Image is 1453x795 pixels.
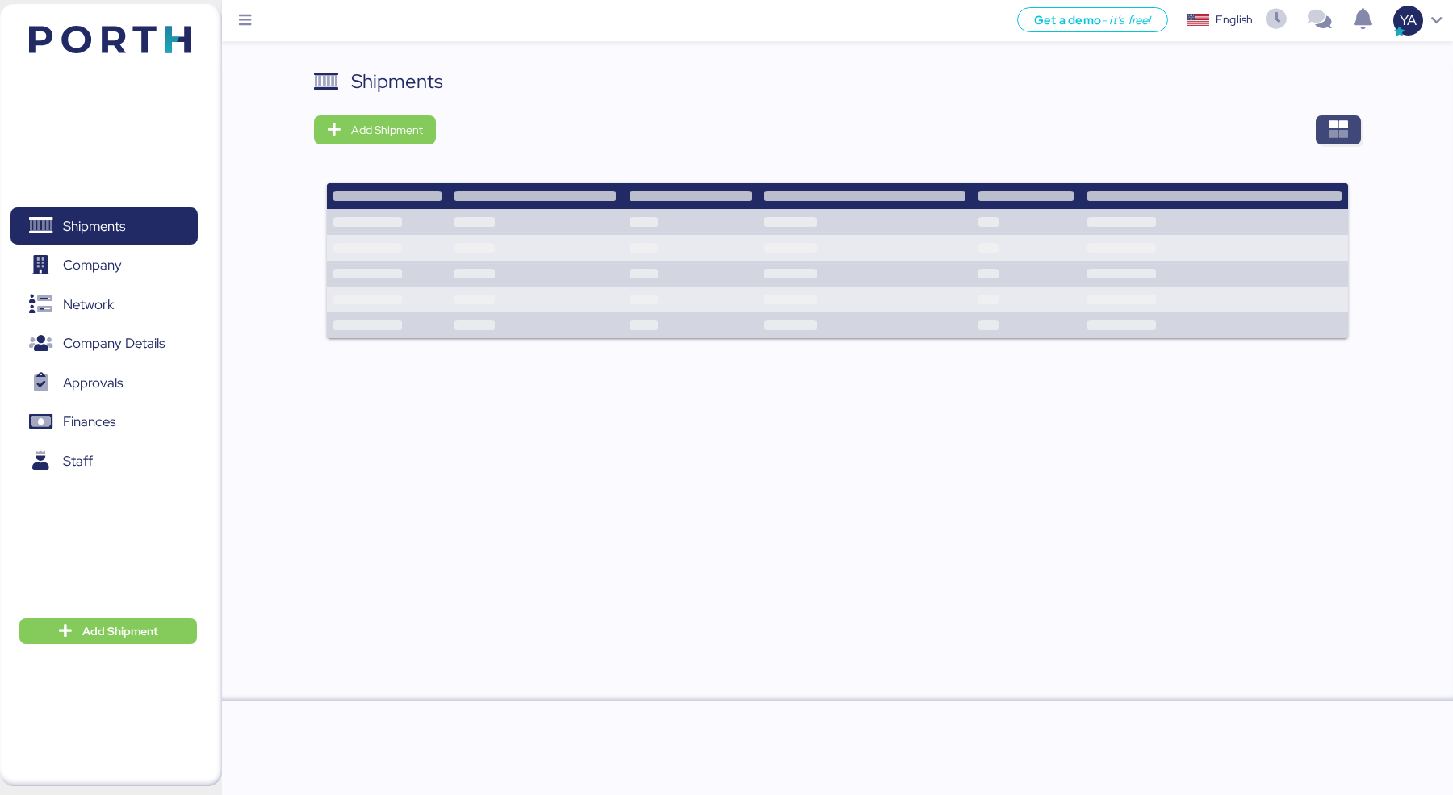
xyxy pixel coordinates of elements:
a: Shipments [10,207,198,245]
button: Add Shipment [314,115,436,144]
span: Staff [63,450,93,473]
a: Finances [10,404,198,441]
span: Network [63,293,114,316]
div: English [1216,11,1253,28]
span: Company Details [63,332,165,355]
a: Staff [10,442,198,479]
a: Network [10,286,198,323]
a: Company [10,247,198,284]
div: Shipments [351,67,443,96]
button: Menu [232,7,259,35]
span: Shipments [63,215,125,238]
button: Add Shipment [19,618,197,644]
span: Finances [63,410,115,433]
span: Company [63,253,122,277]
a: Company Details [10,325,198,362]
span: Add Shipment [351,120,423,140]
span: Add Shipment [82,621,158,641]
a: Approvals [10,364,198,401]
span: Approvals [63,371,123,395]
span: YA [1400,10,1417,31]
